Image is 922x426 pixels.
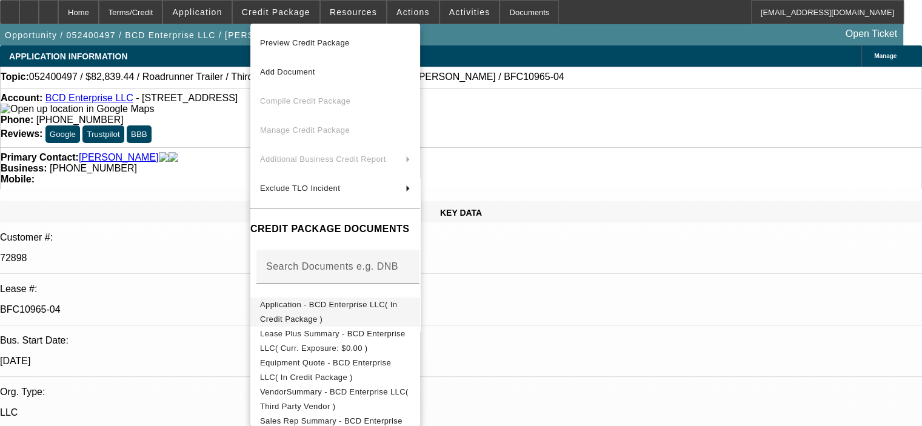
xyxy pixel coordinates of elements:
[260,358,391,382] span: Equipment Quote - BCD Enterprise LLC( In Credit Package )
[250,222,420,236] h4: CREDIT PACKAGE DOCUMENTS
[260,329,406,353] span: Lease Plus Summary - BCD Enterprise LLC( Curr. Exposure: $0.00 )
[250,298,420,327] button: Application - BCD Enterprise LLC( In Credit Package )
[250,327,420,356] button: Lease Plus Summary - BCD Enterprise LLC( Curr. Exposure: $0.00 )
[260,38,350,47] span: Preview Credit Package
[260,67,315,76] span: Add Document
[250,385,420,414] button: VendorSummary - BCD Enterprise LLC( Third Party Vendor )
[266,261,398,271] mat-label: Search Documents e.g. DNB
[260,300,397,324] span: Application - BCD Enterprise LLC( In Credit Package )
[250,356,420,385] button: Equipment Quote - BCD Enterprise LLC( In Credit Package )
[260,184,340,193] span: Exclude TLO Incident
[260,387,409,411] span: VendorSummary - BCD Enterprise LLC( Third Party Vendor )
